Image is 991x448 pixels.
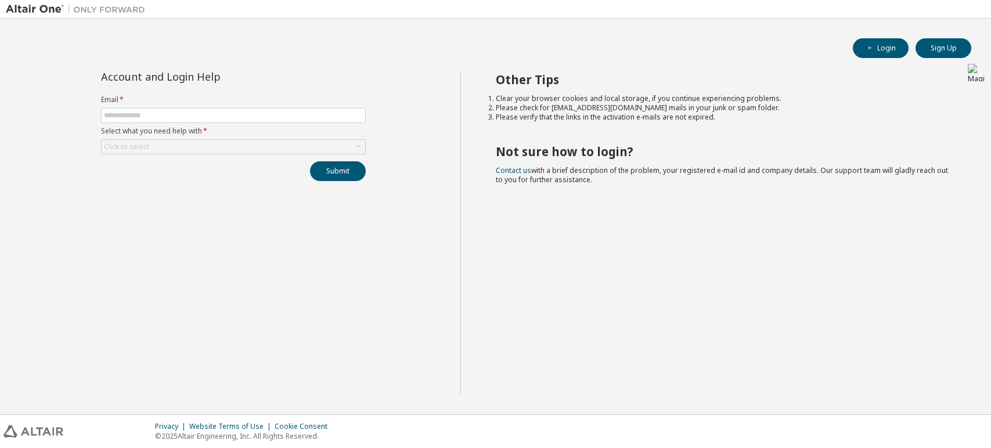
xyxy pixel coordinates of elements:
[101,127,366,136] label: Select what you need help with
[104,142,149,151] div: Click to select
[916,38,971,58] button: Sign Up
[6,3,151,15] img: Altair One
[496,144,950,159] h2: Not sure how to login?
[155,422,189,431] div: Privacy
[189,422,275,431] div: Website Terms of Use
[275,422,334,431] div: Cookie Consent
[496,165,531,175] a: Contact us
[496,165,948,185] span: with a brief description of the problem, your registered e-mail id and company details. Our suppo...
[101,72,313,81] div: Account and Login Help
[310,161,366,181] button: Submit
[101,95,366,104] label: Email
[853,38,909,58] button: Login
[496,72,950,87] h2: Other Tips
[496,103,950,113] li: Please check for [EMAIL_ADDRESS][DOMAIN_NAME] mails in your junk or spam folder.
[496,113,950,122] li: Please verify that the links in the activation e-mails are not expired.
[155,431,334,441] p: © 2025 Altair Engineering, Inc. All Rights Reserved.
[102,140,365,154] div: Click to select
[3,425,63,438] img: altair_logo.svg
[496,94,950,103] li: Clear your browser cookies and local storage, if you continue experiencing problems.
